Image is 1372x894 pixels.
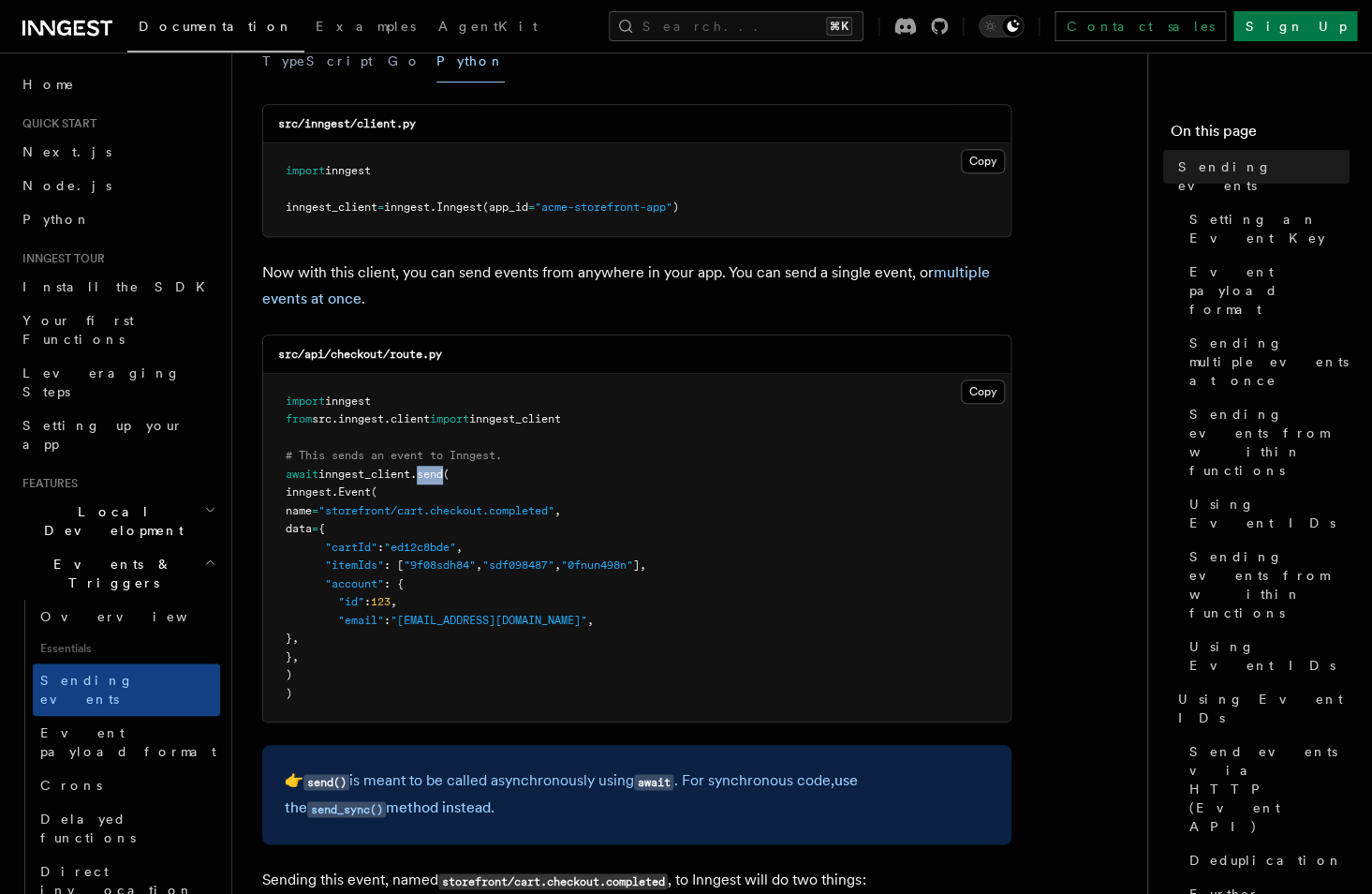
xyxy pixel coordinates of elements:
[417,468,443,481] span: send
[332,412,338,425] span: .
[33,716,220,768] a: Event payload format
[469,412,561,425] span: inngest_client
[391,412,430,425] span: client
[1189,210,1350,247] span: Setting an Event Key
[22,144,111,159] span: Next.js
[262,867,1011,894] p: Sending this event, named , to Inngest will do two things:
[22,279,216,294] span: Install the SDK
[1171,120,1350,150] h4: On this page
[443,468,450,481] span: (
[979,15,1024,37] button: Toggle dark mode
[286,468,318,481] span: await
[554,559,561,572] span: ,
[826,17,852,36] kbd: ⌘K
[384,614,391,627] span: :
[15,135,220,169] a: Next.js
[325,164,371,177] span: inngest
[633,559,646,572] span: ],
[262,40,373,82] button: TypeScript
[40,812,136,845] span: Delayed functions
[1233,11,1357,41] a: Sign Up
[1171,150,1350,202] a: Sending events
[15,555,204,592] span: Events & Triggers
[286,485,338,499] span: inngest.
[436,40,505,82] button: Python
[1189,262,1350,319] span: Event payload format
[384,541,456,554] span: "ed12c8bde"
[1178,157,1350,195] span: Sending events
[1171,682,1350,735] a: Using Event IDs
[318,522,325,535] span: {
[1178,690,1350,727] span: Using Event IDs
[1189,495,1350,532] span: Using Event IDs
[1182,735,1350,843] a: Send events via HTTP (Event API)
[15,202,220,236] a: Python
[371,485,377,499] span: (
[561,559,633,572] span: "0fnun498n"
[286,201,377,214] span: inngest_client
[482,201,528,214] span: (app_id
[1182,843,1350,877] a: Deduplication
[377,541,384,554] span: :
[312,504,318,517] span: =
[286,668,292,681] span: )
[40,609,233,624] span: Overview
[22,75,75,94] span: Home
[338,595,364,608] span: "id"
[286,632,299,645] span: },
[262,263,990,307] a: multiple events at once
[22,178,111,193] span: Node.js
[15,169,220,202] a: Node.js
[430,412,469,425] span: import
[15,547,220,600] button: Events & Triggers
[304,6,427,51] a: Examples
[316,19,416,34] span: Examples
[33,600,220,633] a: Overview
[33,802,220,855] a: Delayed functions
[1182,255,1350,326] a: Event payload format
[325,559,384,572] span: "itemIds"
[587,614,594,627] span: ,
[1189,742,1350,836] span: Send events via HTTP (Event API)
[312,412,332,425] span: src
[127,6,304,52] a: Documentation
[325,395,371,408] span: inngest
[33,663,220,716] a: Sending events
[15,409,220,461] a: Setting up your app
[338,614,384,627] span: "email"
[40,725,216,759] span: Event payload format
[40,778,102,793] span: Crons
[139,19,293,34] span: Documentation
[410,468,417,481] span: .
[391,595,397,608] span: ,
[278,117,416,130] code: src/inngest/client.py
[1189,405,1350,480] span: Sending events from within functions
[285,767,989,822] p: 👉 is meant to be called asynchronously using . For synchronous code, .
[286,650,299,663] span: },
[1182,487,1350,540] a: Using Event IDs
[22,313,134,347] span: Your first Functions
[325,577,384,590] span: "account"
[15,270,220,304] a: Install the SDK
[384,412,391,425] span: .
[286,164,325,177] span: import
[286,412,312,425] span: from
[22,365,181,399] span: Leveraging Steps
[338,485,371,499] span: Event
[286,395,325,408] span: import
[325,541,377,554] span: "cartId"
[377,201,384,214] span: =
[15,251,105,266] span: Inngest tour
[384,201,430,214] span: inngest
[961,380,1005,404] button: Copy
[438,873,668,889] code: storefront/cart.checkout.completed
[1182,630,1350,682] a: Using Event IDs
[1182,540,1350,630] a: Sending events from within functions
[535,201,672,214] span: "acme-storefront-app"
[528,201,535,214] span: =
[1189,547,1350,622] span: Sending events from within functions
[1189,851,1343,870] span: Deduplication
[278,348,442,361] code: src/api/checkout/route.py
[15,67,220,101] a: Home
[33,633,220,663] span: Essentials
